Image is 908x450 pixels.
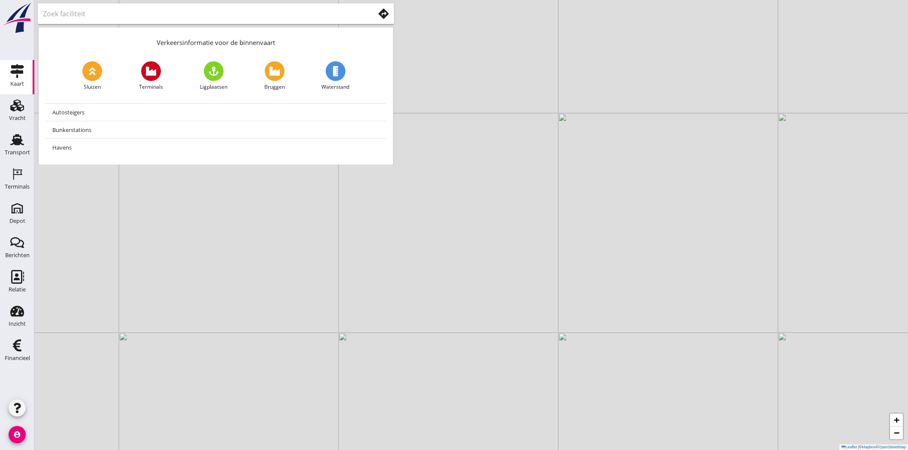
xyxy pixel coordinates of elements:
input: Zoek faciliteit [43,7,363,21]
a: Mapbox [862,445,876,449]
div: Depot [9,218,25,224]
span: Sluizen [84,83,101,91]
span: + [894,414,899,425]
div: Havens [52,142,379,153]
a: Ligplaatsen [200,61,227,91]
span: Bruggen [264,83,285,91]
div: © © [839,444,908,450]
div: Verkeersinformatie voor de binnenvaart [39,27,393,54]
div: Transport [5,150,30,155]
a: Zoom out [890,426,903,439]
div: Bunkerstations [52,125,379,135]
a: Terminals [139,61,163,91]
img: logo-small.a267ee39.svg [2,2,33,34]
div: Financieel [5,355,30,361]
span: Ligplaatsen [200,83,227,91]
div: Kaart [10,81,24,87]
div: Autosteigers [52,107,379,117]
span: | [858,445,859,449]
span: Waterstand [321,83,349,91]
a: OpenStreetMap [878,445,906,449]
span: − [894,427,899,438]
div: Vracht [9,115,26,121]
a: Zoom in [890,414,903,426]
div: Inzicht [9,321,26,327]
div: Terminals [5,184,30,189]
i: account_circle [9,426,26,443]
a: Waterstand [321,61,349,91]
span: Terminals [139,83,163,91]
div: Berichten [5,252,30,258]
a: Leaflet [841,445,857,449]
div: Relatie [9,287,26,292]
a: Bruggen [264,61,285,91]
a: Sluizen [82,61,102,91]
